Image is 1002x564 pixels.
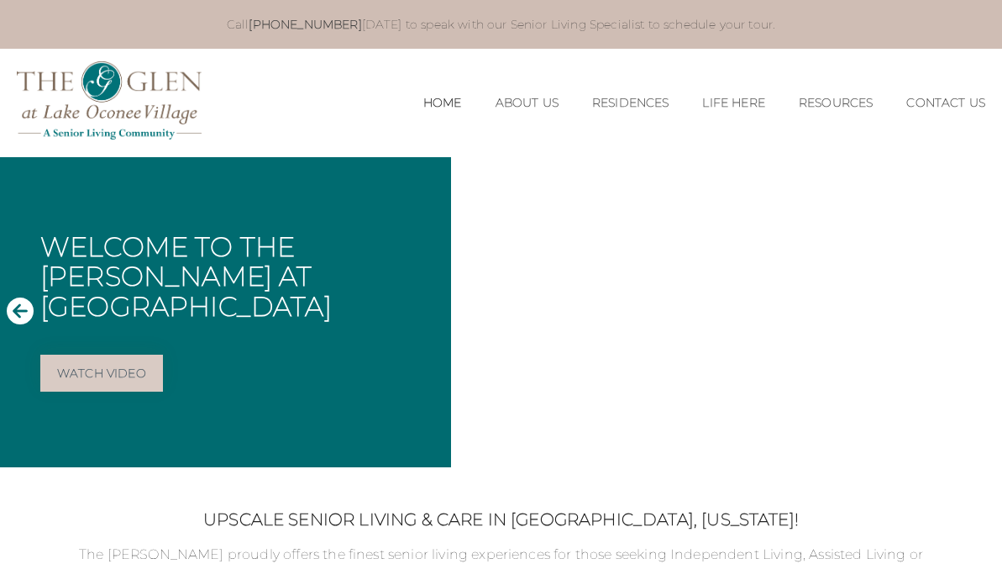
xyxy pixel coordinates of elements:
[7,297,34,328] button: Previous Slide
[906,96,985,110] a: Contact Us
[40,355,163,392] a: Watch Video
[40,232,438,321] h1: Welcome to The [PERSON_NAME] at [GEOGRAPHIC_DATA]
[702,96,764,110] a: Life Here
[423,96,462,110] a: Home
[592,96,669,110] a: Residences
[799,96,873,110] a: Resources
[249,17,361,32] a: [PHONE_NUMBER]
[17,61,202,140] img: The Glen Lake Oconee Home
[451,157,1002,467] iframe: Embedded Vimeo Video
[968,297,995,328] button: Next Slide
[67,17,936,32] p: Call [DATE] to speak with our Senior Living Specialist to schedule your tour.
[496,96,559,110] a: About Us
[50,509,952,530] h2: Upscale Senior Living & Care in [GEOGRAPHIC_DATA], [US_STATE]!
